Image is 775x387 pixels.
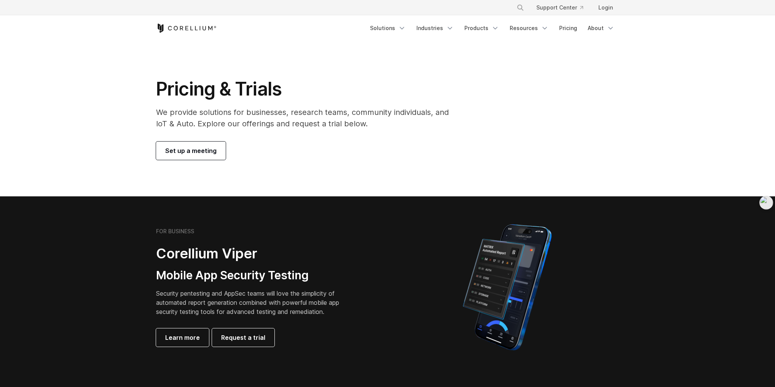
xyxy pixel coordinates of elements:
[221,333,265,342] span: Request a trial
[165,146,217,155] span: Set up a meeting
[530,1,589,14] a: Support Center
[156,289,351,316] p: Security pentesting and AppSec teams will love the simplicity of automated report generation comb...
[513,1,527,14] button: Search
[156,245,351,262] h2: Corellium Viper
[450,221,565,354] img: Corellium MATRIX automated report on iPhone showing app vulnerability test results across securit...
[365,21,410,35] a: Solutions
[505,21,553,35] a: Resources
[555,21,582,35] a: Pricing
[156,142,226,160] a: Set up a meeting
[156,268,351,283] h3: Mobile App Security Testing
[412,21,458,35] a: Industries
[583,21,619,35] a: About
[165,333,200,342] span: Learn more
[156,328,209,347] a: Learn more
[365,21,619,35] div: Navigation Menu
[507,1,619,14] div: Navigation Menu
[156,228,194,235] h6: FOR BUSINESS
[460,21,504,35] a: Products
[156,107,459,129] p: We provide solutions for businesses, research teams, community individuals, and IoT & Auto. Explo...
[212,328,274,347] a: Request a trial
[156,24,217,33] a: Corellium Home
[592,1,619,14] a: Login
[156,78,459,100] h1: Pricing & Trials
